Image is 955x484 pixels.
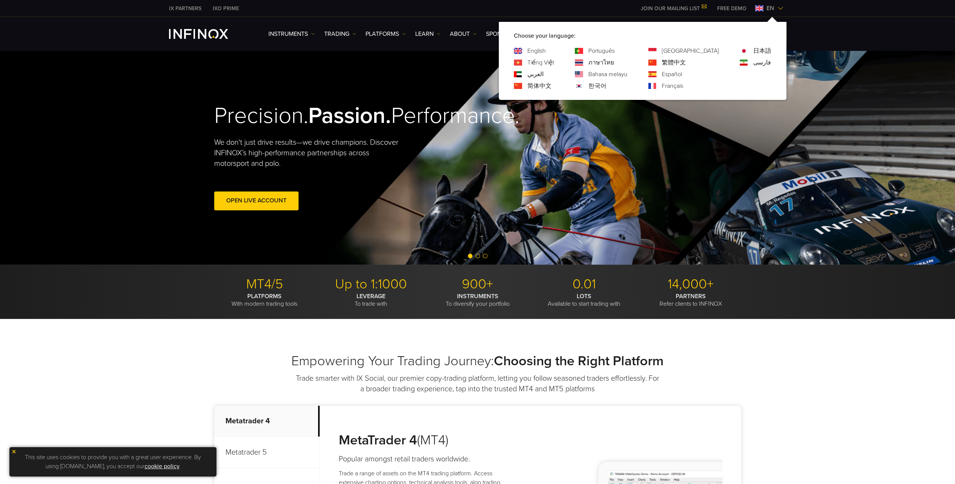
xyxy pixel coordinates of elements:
[514,31,771,40] p: Choose your language:
[527,70,544,79] a: Language
[339,432,518,449] h3: (MT4)
[753,58,771,67] a: Language
[588,46,615,55] a: Language
[169,29,246,39] a: INFINOX Logo
[753,46,771,55] a: Language
[662,81,683,90] a: Language
[247,293,282,300] strong: PLATFORMS
[214,406,320,437] p: Metatrader 4
[588,58,614,67] a: Language
[662,46,719,55] a: Language
[588,81,606,90] a: Language
[324,29,356,38] a: TRADING
[214,437,320,468] p: Metatrader 5
[214,102,451,130] h2: Precision. Performance.
[11,449,17,454] img: yellow close icon
[486,29,529,38] a: SPONSORSHIPS
[640,293,741,308] p: Refer clients to INFINOX
[427,293,528,308] p: To diversify your portfolio
[207,5,245,12] a: INFINOX
[588,70,628,79] a: Language
[577,293,591,300] strong: LOTS
[635,5,711,12] a: JOIN OUR MAILING LIST
[676,293,706,300] strong: PARTNERS
[339,454,518,464] h4: Popular amongst retail traders worldwide.
[662,58,686,67] a: Language
[527,81,551,90] a: Language
[427,276,528,293] p: 900+
[308,102,391,129] strong: Passion.
[662,70,682,79] a: Language
[534,293,635,308] p: Available to start trading with
[339,432,417,448] strong: MetaTrader 4
[321,293,422,308] p: To trade with
[763,4,777,13] span: en
[468,254,472,258] span: Go to slide 1
[640,276,741,293] p: 14,000+
[475,254,480,258] span: Go to slide 2
[214,191,299,210] a: Open Live Account
[415,29,440,38] a: Learn
[145,463,180,470] a: cookie policy
[13,451,213,473] p: This site uses cookies to provide you with a great user experience. By using [DOMAIN_NAME], you a...
[214,293,315,308] p: With modern trading tools
[163,5,207,12] a: INFINOX
[711,5,752,12] a: INFINOX MENU
[366,29,406,38] a: PLATFORMS
[483,254,487,258] span: Go to slide 3
[214,276,315,293] p: MT4/5
[450,29,477,38] a: ABOUT
[321,276,422,293] p: Up to 1:1000
[534,276,635,293] p: 0.01
[356,293,385,300] strong: LEVERAGE
[214,353,741,369] h2: Empowering Your Trading Journey:
[268,29,315,38] a: Instruments
[527,46,546,55] a: Language
[295,373,660,394] p: Trade smarter with IX Social, our premier copy-trading platform, letting you follow seasoned trad...
[527,58,554,67] a: Language
[457,293,498,300] strong: INSTRUMENTS
[214,137,404,169] p: We don't just drive results—we drive champions. Discover INFINOX’s high-performance partnerships ...
[494,353,664,369] strong: Choosing the Right Platform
